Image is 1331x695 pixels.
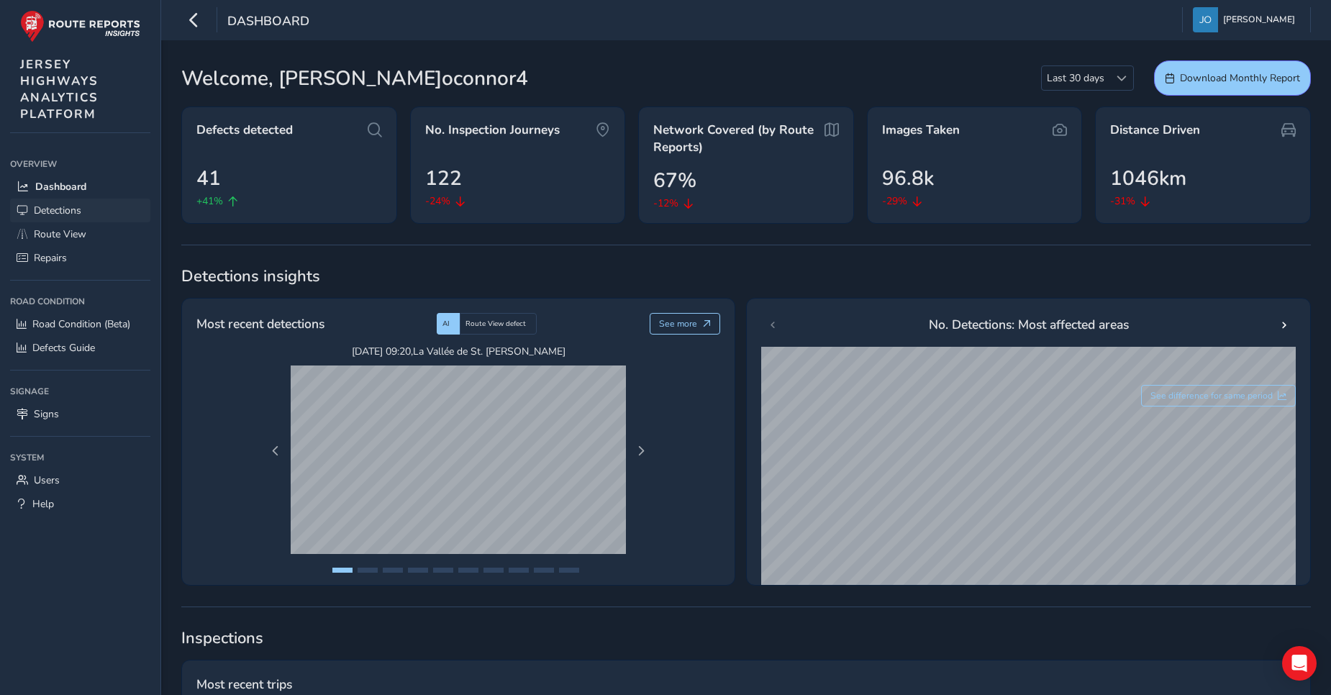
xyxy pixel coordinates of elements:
button: Page 5 [433,568,453,573]
span: [PERSON_NAME] [1223,7,1295,32]
a: Repairs [10,246,150,270]
span: Road Condition (Beta) [32,317,130,331]
span: Dashboard [35,180,86,194]
a: Help [10,492,150,516]
button: Page 2 [358,568,378,573]
span: Defects detected [196,122,293,139]
span: Help [32,497,54,511]
div: Signage [10,381,150,402]
span: Inspections [181,627,1311,649]
span: 122 [425,163,462,194]
button: See more [650,313,721,335]
span: JERSEY HIGHWAYS ANALYTICS PLATFORM [20,56,99,122]
button: Previous Page [265,441,286,461]
button: Page 1 [332,568,353,573]
img: rr logo [20,10,140,42]
div: Route View defect [460,313,537,335]
button: [PERSON_NAME] [1193,7,1300,32]
div: Open Intercom Messenger [1282,646,1317,681]
button: Download Monthly Report [1154,60,1311,96]
button: Next Page [631,441,651,461]
button: Page 3 [383,568,403,573]
span: [DATE] 09:20 , La Vallée de St. [PERSON_NAME] [291,345,626,358]
span: See more [659,318,697,330]
div: System [10,447,150,468]
span: No. Detections: Most affected areas [929,315,1129,334]
span: Signs [34,407,59,421]
button: Page 4 [408,568,428,573]
span: Route View [34,227,86,241]
span: 1046km [1110,163,1186,194]
span: Defects Guide [32,341,95,355]
span: Users [34,473,60,487]
span: Most recent trips [196,675,292,694]
span: Detections [34,204,81,217]
span: -12% [653,196,678,211]
span: Route View defect [465,319,526,329]
a: Users [10,468,150,492]
button: Page 8 [509,568,529,573]
span: Repairs [34,251,67,265]
a: Route View [10,222,150,246]
span: 41 [196,163,221,194]
span: Images Taken [882,122,960,139]
div: AI [437,313,460,335]
span: Network Covered (by Route Reports) [653,122,820,155]
img: diamond-layout [1193,7,1218,32]
span: Distance Driven [1110,122,1200,139]
span: AI [442,319,450,329]
button: Page 7 [483,568,504,573]
button: See difference for same period [1141,385,1296,406]
a: Detections [10,199,150,222]
span: -24% [425,194,450,209]
span: Detections insights [181,265,1311,287]
a: Road Condition (Beta) [10,312,150,336]
span: No. Inspection Journeys [425,122,560,139]
span: -31% [1110,194,1135,209]
span: 96.8k [882,163,934,194]
span: See difference for same period [1150,390,1273,401]
span: Download Monthly Report [1180,71,1300,85]
span: Dashboard [227,12,309,32]
span: -29% [882,194,907,209]
span: Last 30 days [1042,66,1109,90]
span: Welcome, [PERSON_NAME]oconnor4 [181,63,528,94]
span: +41% [196,194,223,209]
a: Defects Guide [10,336,150,360]
button: Page 9 [534,568,554,573]
span: Most recent detections [196,314,324,333]
button: Page 6 [458,568,478,573]
a: Dashboard [10,175,150,199]
div: Road Condition [10,291,150,312]
div: Overview [10,153,150,175]
a: Signs [10,402,150,426]
button: Page 10 [559,568,579,573]
span: 67% [653,165,696,196]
